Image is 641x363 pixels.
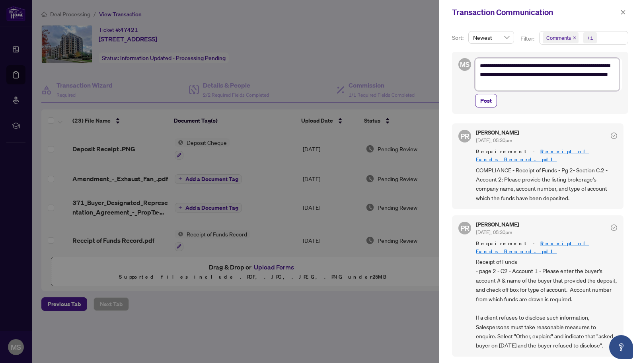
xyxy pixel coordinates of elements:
[609,335,633,359] button: Open asap
[460,59,470,70] span: MS
[476,240,617,256] span: Requirement -
[620,10,626,15] span: close
[476,166,617,203] span: COMPLIANCE - Receipt of Funds - Pg 2- Section C.2 - Account 2: Please provide the listing brokera...
[476,257,617,350] span: Receipt of Funds - page 2 - C2 - Account 1 - Please enter the buyer’s account # & name of the buy...
[611,224,617,231] span: check-circle
[476,137,512,143] span: [DATE], 05:30pm
[543,32,579,43] span: Comments
[480,94,492,107] span: Post
[573,36,577,40] span: close
[546,34,571,42] span: Comments
[476,229,512,235] span: [DATE], 05:30pm
[476,148,617,164] span: Requirement -
[476,222,519,227] h5: [PERSON_NAME]
[475,94,497,107] button: Post
[460,131,470,142] span: PR
[611,133,617,139] span: check-circle
[460,222,470,234] span: PR
[452,6,618,18] div: Transaction Communication
[452,33,465,42] p: Sort:
[520,34,536,43] p: Filter:
[587,34,593,42] div: +1
[476,130,519,135] h5: [PERSON_NAME]
[473,31,509,43] span: Newest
